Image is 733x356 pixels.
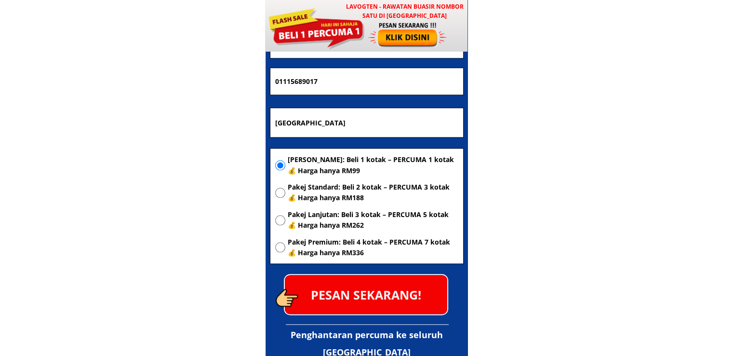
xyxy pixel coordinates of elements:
[288,237,458,259] span: Pakej Premium: Beli 4 kotak – PERCUMA 7 kotak 💰 Harga hanya RM336
[285,275,447,314] p: PESAN SEKARANG!
[288,209,458,231] span: Pakej Lanjutan: Beli 3 kotak – PERCUMA 5 kotak 💰 Harga hanya RM262
[273,68,461,95] input: Nombor Telefon Bimbit
[288,182,458,204] span: Pakej Standard: Beli 2 kotak – PERCUMA 3 kotak 💰 Harga hanya RM188
[341,2,468,20] h3: LAVOGTEN - Rawatan Buasir Nombor Satu di [GEOGRAPHIC_DATA]
[273,108,461,137] input: Alamat
[288,154,458,176] span: [PERSON_NAME]: Beli 1 kotak – PERCUMA 1 kotak 💰 Harga hanya RM99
